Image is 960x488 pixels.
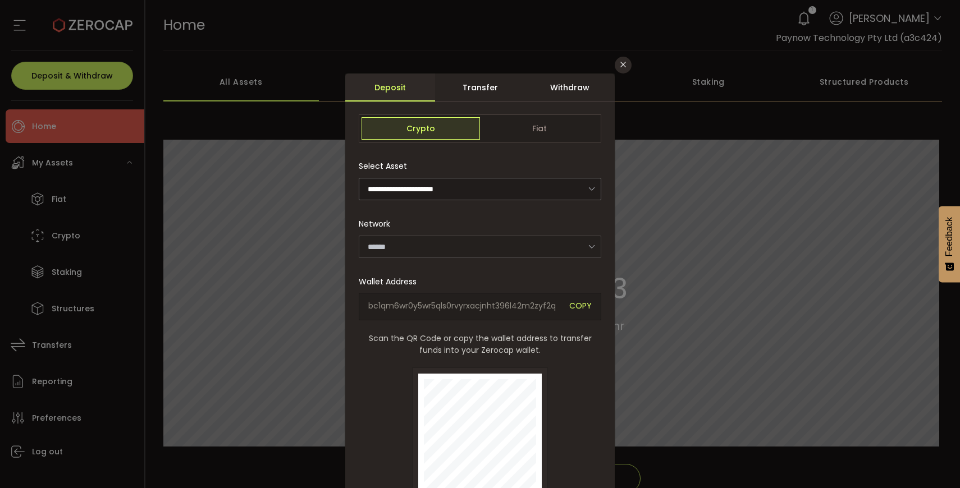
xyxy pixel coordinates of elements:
[944,217,954,256] span: Feedback
[362,117,480,140] span: Crypto
[904,434,960,488] iframe: Chat Widget
[939,206,960,282] button: Feedback - Show survey
[359,276,423,287] label: Wallet Address
[345,73,435,102] div: Deposit
[359,333,601,356] span: Scan the QR Code or copy the wallet address to transfer funds into your Zerocap wallet.
[359,160,414,172] label: Select Asset
[359,218,397,229] label: Network
[368,300,561,313] span: bc1qm6wr0y5wr5qls0rvyrxacjnht396l42m2zyf2q
[615,57,632,73] button: Close
[435,73,525,102] div: Transfer
[569,300,592,313] span: COPY
[525,73,615,102] div: Withdraw
[480,117,598,140] span: Fiat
